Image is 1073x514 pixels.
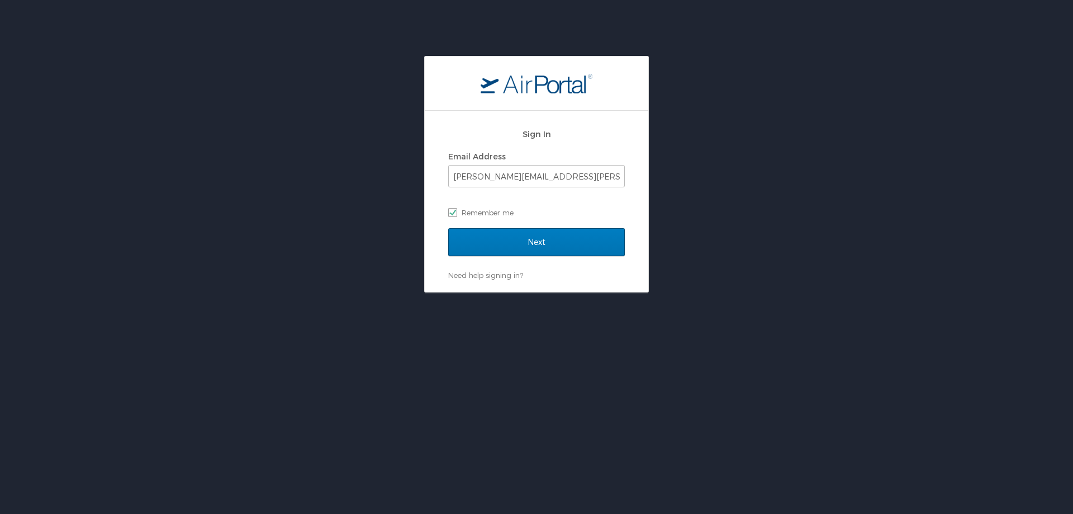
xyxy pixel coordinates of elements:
img: logo [481,73,592,93]
a: Need help signing in? [448,271,523,280]
input: Next [448,228,625,256]
label: Email Address [448,152,506,161]
h2: Sign In [448,128,625,140]
label: Remember me [448,204,625,221]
